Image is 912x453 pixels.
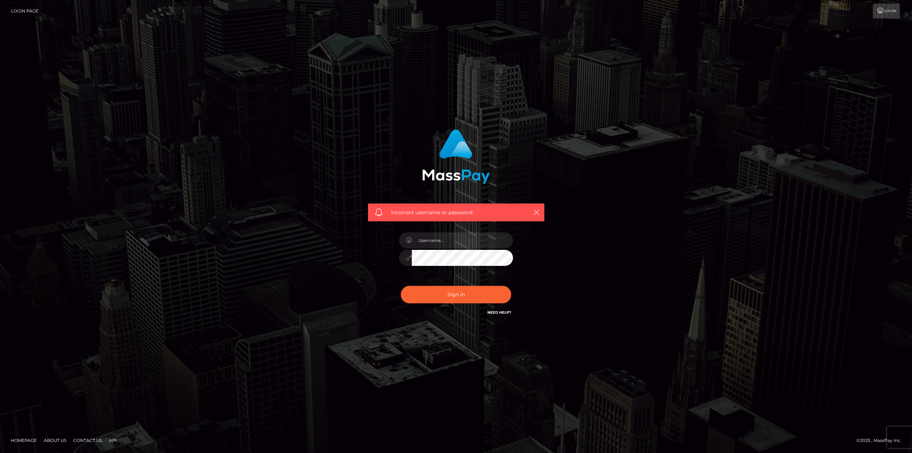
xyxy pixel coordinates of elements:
[71,435,105,446] a: Contact Us
[422,129,490,184] img: MassPay Login
[8,435,40,446] a: Homepage
[41,435,69,446] a: About Us
[391,209,521,216] span: Incorrect username or password.
[487,310,511,315] a: Need Help?
[412,232,513,248] input: Username...
[873,4,900,19] a: Login
[856,437,907,444] div: © 2025 , MassPay Inc.
[106,435,120,446] a: API
[11,4,38,19] a: Login Page
[401,286,511,303] button: Sign in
